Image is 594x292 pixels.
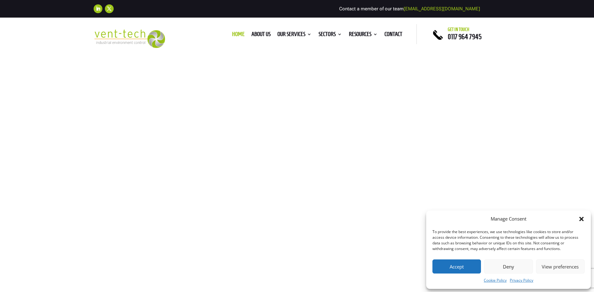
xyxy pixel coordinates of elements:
a: Our Services [277,32,312,39]
button: View preferences [536,259,585,274]
button: Accept [432,259,481,274]
div: To provide the best experiences, we use technologies like cookies to store and/or access device i... [432,229,584,252]
span: Contact a member of our team [339,6,480,12]
div: Close dialog [578,216,585,222]
button: Deny [484,259,533,274]
a: [EMAIL_ADDRESS][DOMAIN_NAME] [404,6,480,12]
a: Privacy Policy [510,277,533,284]
div: Manage Consent [491,215,526,223]
a: 0117 964 7945 [448,33,482,40]
a: Resources [349,32,378,39]
a: Follow on LinkedIn [94,4,102,13]
a: Follow on X [105,4,114,13]
a: Contact [385,32,402,39]
span: Get in touch [448,27,469,32]
img: 2023-09-27T08_35_16.549ZVENT-TECH---Clear-background [94,29,165,48]
a: Cookie Policy [484,277,507,284]
a: About us [251,32,271,39]
a: Sectors [318,32,342,39]
a: Home [232,32,245,39]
